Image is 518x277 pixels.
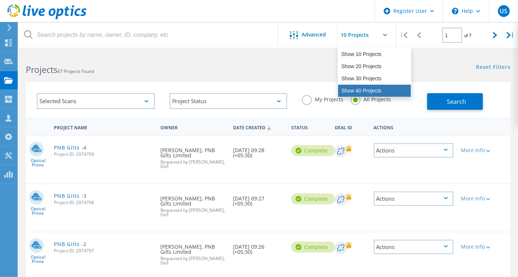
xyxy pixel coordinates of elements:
[351,95,391,102] label: All Projects
[427,93,483,110] button: Search
[160,208,226,217] span: Requested by [PERSON_NAME], Dell
[452,8,459,14] svg: \n
[447,98,466,106] span: Search
[26,255,50,264] span: Optical Prime
[26,207,50,215] span: Optical Prime
[338,60,411,73] div: Show 20 Projects
[476,64,511,71] a: Reset Filters
[54,193,87,199] a: PNB Gilts -3
[58,68,94,74] span: 67 Projects Found
[288,120,331,134] div: Status
[7,15,87,21] a: Live Optics Dashboard
[461,196,492,201] div: More Info
[37,93,155,109] div: Selected Scans
[157,184,229,224] div: [PERSON_NAME], PNB Gilts Limited
[461,148,492,153] div: More Info
[370,120,458,134] div: Actions
[338,85,411,97] div: Show 40 Projects
[54,152,153,157] span: Project ID: 2974799
[157,120,229,134] div: Owner
[229,136,288,165] div: [DATE] 09:28 (+05:30)
[338,73,411,85] div: Show 30 Projects
[302,32,326,37] span: Advanced
[160,256,226,265] span: Requested by [PERSON_NAME], Dell
[374,240,454,254] div: Actions
[50,120,157,134] div: Project Name
[54,242,87,247] a: PNB Gilts -2
[503,22,518,48] div: |
[291,193,335,204] div: Complete
[54,249,153,253] span: Project ID: 2974797
[157,136,229,176] div: [PERSON_NAME], PNB Gilts Limited
[500,8,508,14] span: US
[160,160,226,169] span: Requested by [PERSON_NAME], Dell
[54,200,153,205] span: Project ID: 2974798
[291,242,335,253] div: Complete
[26,64,58,76] b: Projects
[26,158,50,167] span: Optical Prime
[302,95,343,102] label: My Projects
[461,244,492,249] div: More Info
[229,120,288,134] div: Date Created
[338,48,411,60] div: Show 10 Projects
[54,145,87,150] a: PNB Gilts -4
[331,120,370,134] div: Deal Id
[464,32,472,39] span: of 7
[229,184,288,214] div: [DATE] 09:27 (+05:30)
[396,22,411,48] div: |
[374,192,454,206] div: Actions
[374,143,454,158] div: Actions
[18,22,279,48] input: Search projects by name, owner, ID, company, etc
[229,232,288,262] div: [DATE] 09:26 (+05:30)
[291,145,335,156] div: Complete
[157,232,229,273] div: [PERSON_NAME], PNB Gilts Limited
[170,93,288,109] div: Project Status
